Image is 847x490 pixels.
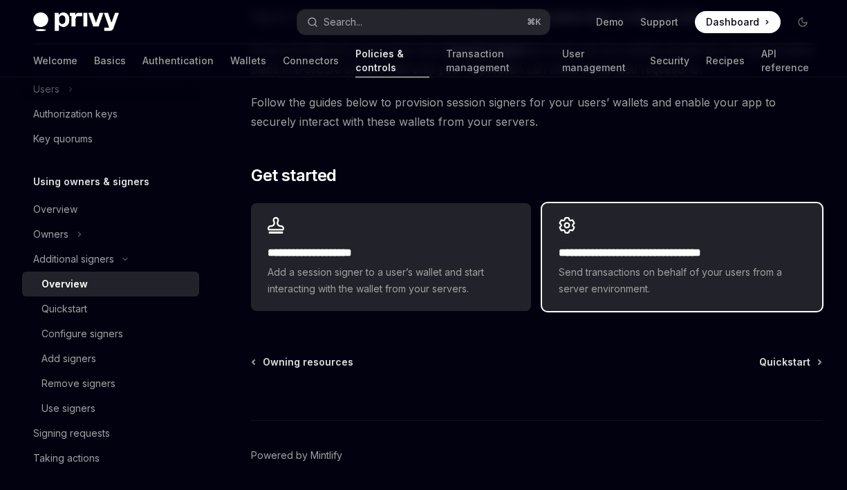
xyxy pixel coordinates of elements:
[650,44,689,77] a: Security
[695,11,781,33] a: Dashboard
[596,15,624,29] a: Demo
[22,296,199,321] a: Quickstart
[22,371,199,396] a: Remove signers
[355,44,429,77] a: Policies & controls
[142,44,214,77] a: Authentication
[22,321,199,346] a: Configure signers
[22,396,199,421] a: Use signers
[792,11,814,33] button: Toggle dark mode
[759,355,810,369] span: Quickstart
[297,10,550,35] button: Search...⌘K
[22,346,199,371] a: Add signers
[33,173,149,190] h5: Using owners & signers
[22,272,199,296] a: Overview
[759,355,821,369] a: Quickstart
[252,355,353,369] a: Owning resources
[33,106,118,122] div: Authorization keys
[640,15,678,29] a: Support
[33,44,77,77] a: Welcome
[41,276,88,292] div: Overview
[41,375,115,392] div: Remove signers
[559,264,806,297] span: Send transactions on behalf of your users from a server environment.
[706,44,745,77] a: Recipes
[251,203,531,311] a: **** **** **** *****Add a session signer to a user’s wallet and start interacting with the wallet...
[263,355,353,369] span: Owning resources
[33,201,77,218] div: Overview
[706,15,759,29] span: Dashboard
[33,251,114,267] div: Additional signers
[324,14,362,30] div: Search...
[251,449,342,462] a: Powered by Mintlify
[527,17,541,28] span: ⌘ K
[33,226,68,243] div: Owners
[33,450,100,467] div: Taking actions
[22,197,199,222] a: Overview
[251,164,336,187] span: Get started
[41,301,87,317] div: Quickstart
[22,421,199,446] a: Signing requests
[22,102,199,126] a: Authorization keys
[251,93,822,131] span: Follow the guides below to provision session signers for your users’ wallets and enable your app ...
[33,131,93,147] div: Key quorums
[22,446,199,471] a: Taking actions
[41,400,95,417] div: Use signers
[41,326,123,342] div: Configure signers
[33,425,110,442] div: Signing requests
[446,44,546,77] a: Transaction management
[562,44,633,77] a: User management
[268,264,514,297] span: Add a session signer to a user’s wallet and start interacting with the wallet from your servers.
[283,44,339,77] a: Connectors
[94,44,126,77] a: Basics
[22,126,199,151] a: Key quorums
[33,12,119,32] img: dark logo
[761,44,814,77] a: API reference
[230,44,266,77] a: Wallets
[41,350,96,367] div: Add signers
